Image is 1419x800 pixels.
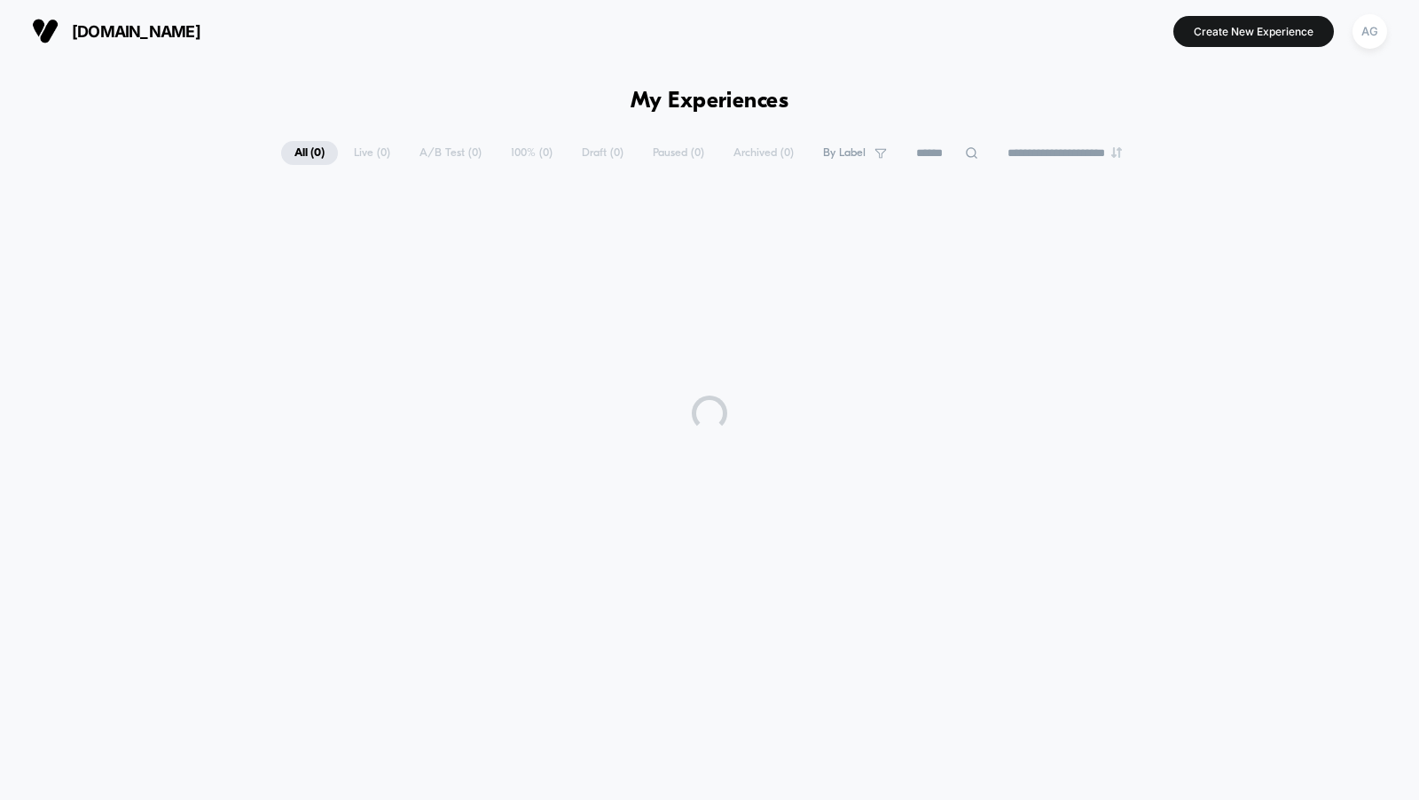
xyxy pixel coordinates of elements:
button: [DOMAIN_NAME] [27,17,206,45]
span: By Label [823,146,866,160]
button: AG [1347,13,1392,50]
span: [DOMAIN_NAME] [72,22,200,41]
img: Visually logo [32,18,59,44]
h1: My Experiences [631,89,789,114]
div: AG [1352,14,1387,49]
img: end [1111,147,1122,158]
span: All ( 0 ) [281,141,338,165]
button: Create New Experience [1173,16,1334,47]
